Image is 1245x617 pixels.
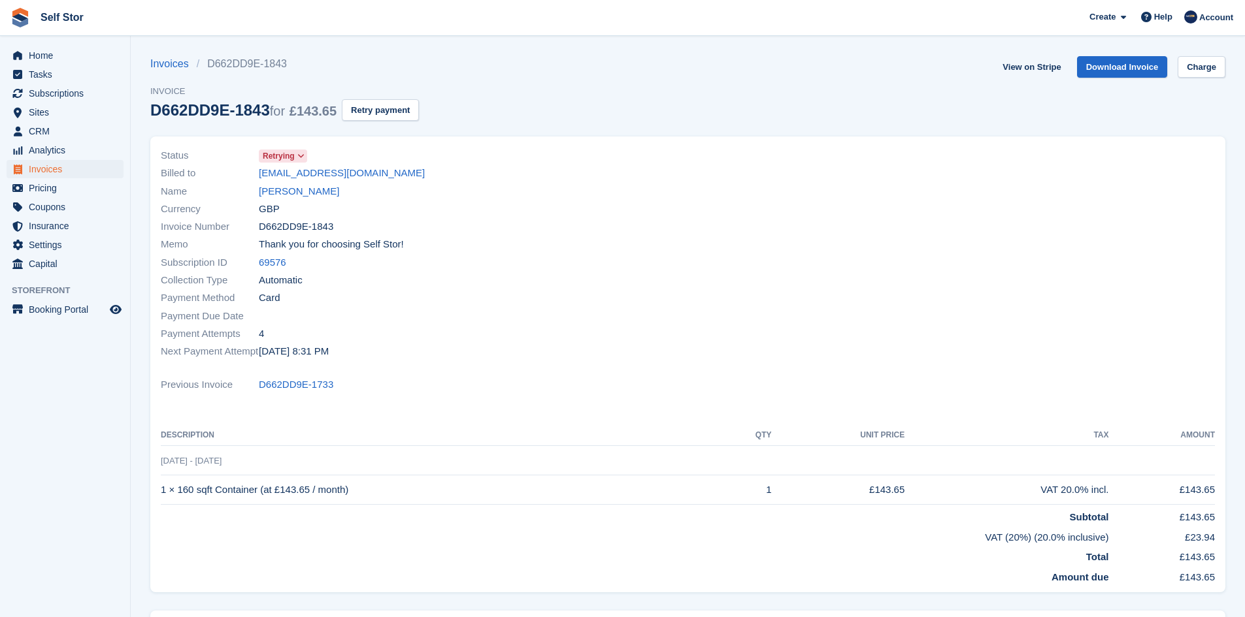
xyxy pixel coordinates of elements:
[161,326,259,341] span: Payment Attempts
[150,56,419,72] nav: breadcrumbs
[161,425,723,446] th: Description
[161,166,259,181] span: Billed to
[29,122,107,140] span: CRM
[1109,505,1216,525] td: £143.65
[1109,565,1216,585] td: £143.65
[1086,551,1109,562] strong: Total
[29,236,107,254] span: Settings
[259,273,303,288] span: Automatic
[29,198,107,216] span: Coupons
[29,255,107,273] span: Capital
[29,217,107,235] span: Insurance
[1077,56,1168,78] a: Download Invoice
[161,255,259,270] span: Subscription ID
[1154,10,1172,24] span: Help
[29,160,107,178] span: Invoices
[259,202,280,217] span: GBP
[263,150,295,162] span: Retrying
[29,300,107,319] span: Booking Portal
[270,104,285,118] span: for
[723,425,772,446] th: QTY
[259,184,339,199] a: [PERSON_NAME]
[29,65,107,84] span: Tasks
[7,300,124,319] a: menu
[7,255,124,273] a: menu
[161,377,259,392] span: Previous Invoice
[772,475,905,505] td: £143.65
[1178,56,1225,78] a: Charge
[1109,525,1216,545] td: £23.94
[150,101,337,119] div: D662DD9E-1843
[161,291,259,306] span: Payment Method
[7,103,124,121] a: menu
[161,525,1109,545] td: VAT (20%) (20.0% inclusive)
[1070,511,1109,522] strong: Subtotal
[161,237,259,252] span: Memo
[150,85,419,98] span: Invoice
[7,160,124,178] a: menu
[7,46,124,65] a: menu
[7,122,124,140] a: menu
[161,344,259,359] span: Next Payment Attempt
[7,179,124,197] a: menu
[259,237,404,252] span: Thank you for choosing Self Stor!
[29,84,107,103] span: Subscriptions
[29,141,107,159] span: Analytics
[7,141,124,159] a: menu
[7,217,124,235] a: menu
[259,326,264,341] span: 4
[29,103,107,121] span: Sites
[259,291,280,306] span: Card
[1184,10,1197,24] img: Chris Rice
[997,56,1066,78] a: View on Stripe
[259,377,333,392] a: D662DD9E-1733
[342,99,419,121] button: Retry payment
[772,425,905,446] th: Unit Price
[161,273,259,288] span: Collection Type
[7,198,124,216] a: menu
[7,65,124,84] a: menu
[161,184,259,199] span: Name
[12,284,130,297] span: Storefront
[161,456,222,466] span: [DATE] - [DATE]
[259,344,329,359] time: 2025-09-27 19:31:42 UTC
[161,475,723,505] td: 1 × 160 sqft Container (at £143.65 / month)
[29,46,107,65] span: Home
[108,302,124,317] a: Preview store
[259,148,307,163] a: Retrying
[1089,10,1116,24] span: Create
[1109,425,1216,446] th: Amount
[161,202,259,217] span: Currency
[7,84,124,103] a: menu
[259,166,425,181] a: [EMAIL_ADDRESS][DOMAIN_NAME]
[1109,475,1216,505] td: £143.65
[723,475,772,505] td: 1
[7,236,124,254] a: menu
[150,56,197,72] a: Invoices
[905,425,1108,446] th: Tax
[1109,545,1216,565] td: £143.65
[905,483,1108,498] div: VAT 20.0% incl.
[10,8,30,27] img: stora-icon-8386f47178a22dfd0bd8f6a31ec36ba5ce8667c1dd55bd0f319d3a0aa187defe.svg
[259,219,333,234] span: D662DD9E-1843
[1199,11,1233,24] span: Account
[29,179,107,197] span: Pricing
[161,309,259,324] span: Payment Due Date
[290,104,337,118] span: £143.65
[259,255,286,270] a: 69576
[161,148,259,163] span: Status
[1052,571,1109,582] strong: Amount due
[35,7,89,28] a: Self Stor
[161,219,259,234] span: Invoice Number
